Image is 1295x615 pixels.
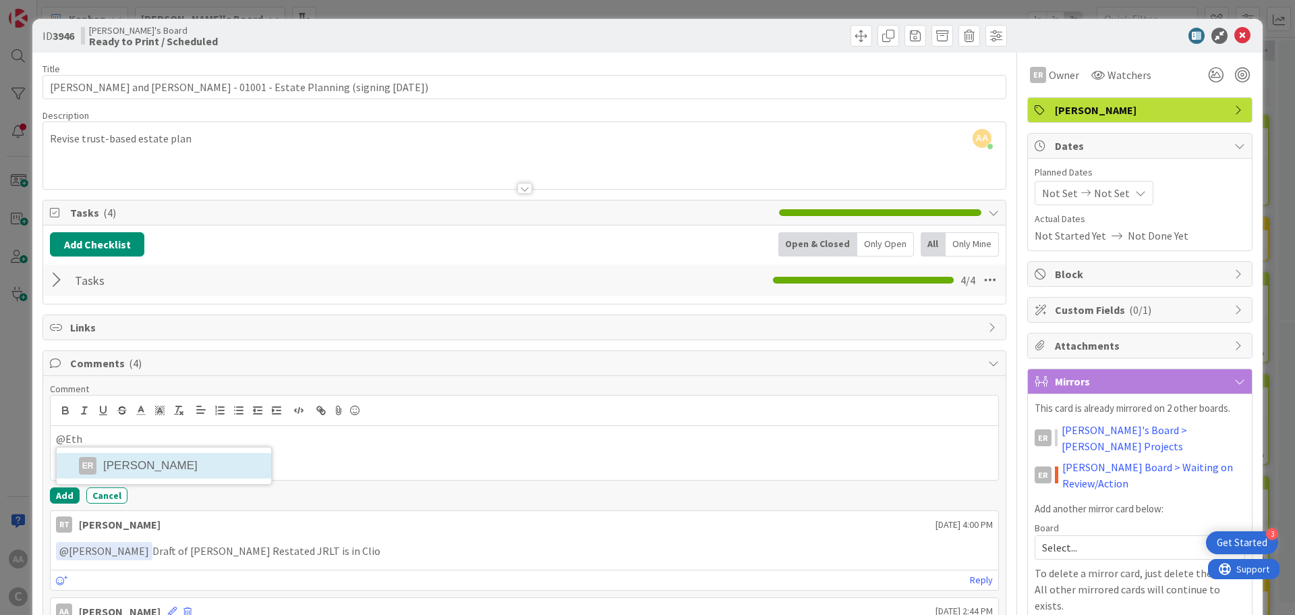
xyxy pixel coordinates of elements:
[1206,531,1278,554] div: Open Get Started checklist, remaining modules: 3
[56,542,993,560] p: Draft of [PERSON_NAME] Restated JRLT is in Clio
[1094,185,1130,201] span: Not Set
[1055,302,1228,318] span: Custom Fields
[1129,303,1151,317] span: ( 0/1 )
[970,572,993,589] a: Reply
[1035,228,1106,244] span: Not Started Yet
[42,63,60,75] label: Title
[1128,228,1188,244] span: Not Done Yet
[89,36,218,47] b: Ready to Print / Scheduled
[1217,536,1267,550] div: Get Started
[129,356,142,370] span: ( 4 )
[86,487,127,504] button: Cancel
[1049,67,1079,83] span: Owner
[1062,422,1245,454] a: [PERSON_NAME]'s Board > [PERSON_NAME] Projects
[53,29,74,43] b: 3946
[42,109,89,122] span: Description
[59,544,149,558] span: [PERSON_NAME]
[1035,165,1245,180] span: Planned Dates
[1035,523,1059,533] span: Board
[79,457,96,475] div: ER
[56,431,993,447] p: @Eth
[1055,102,1228,118] span: [PERSON_NAME]
[70,319,981,336] span: Links
[1107,67,1151,83] span: Watchers
[56,516,72,533] div: RT
[1055,138,1228,154] span: Dates
[59,544,69,558] span: @
[50,232,144,257] button: Add Checklist
[1055,338,1228,354] span: Attachments
[1035,466,1052,483] div: ER
[57,453,271,479] li: [PERSON_NAME]
[1062,459,1245,491] a: [PERSON_NAME] Board > Waiting on Review/Action
[1035,401,1245,417] p: This card is already mirrored on 2 other boards.
[28,2,61,18] span: Support
[1055,266,1228,282] span: Block
[89,25,218,36] span: [PERSON_NAME]'s Board
[103,206,116,219] span: ( 4 )
[778,232,857,257] div: Open & Closed
[1035,429,1052,446] div: ER
[70,355,981,371] span: Comments
[70,205,772,221] span: Tasks
[1266,528,1278,540] div: 3
[936,518,993,532] span: [DATE] 4:00 PM
[1030,67,1046,83] div: ER
[79,516,161,533] div: [PERSON_NAME]
[960,272,975,288] span: 4 / 4
[50,383,89,395] span: Comment
[42,75,1006,99] input: type card name here...
[1035,502,1245,517] p: Add another mirror card below:
[857,232,914,257] div: Only Open
[1042,185,1078,201] span: Not Set
[1055,373,1228,390] span: Mirrors
[946,232,999,257] div: Only Mine
[921,232,946,257] div: All
[70,268,374,292] input: Add Checklist...
[50,487,80,504] button: Add
[50,131,999,146] p: Revise trust-based estate plan
[1035,212,1245,226] span: Actual Dates
[1042,538,1215,557] span: Select...
[42,28,74,44] span: ID
[1035,565,1245,614] p: To delete a mirror card, just delete the card. All other mirrored cards will continue to exists.
[973,129,991,148] span: AA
